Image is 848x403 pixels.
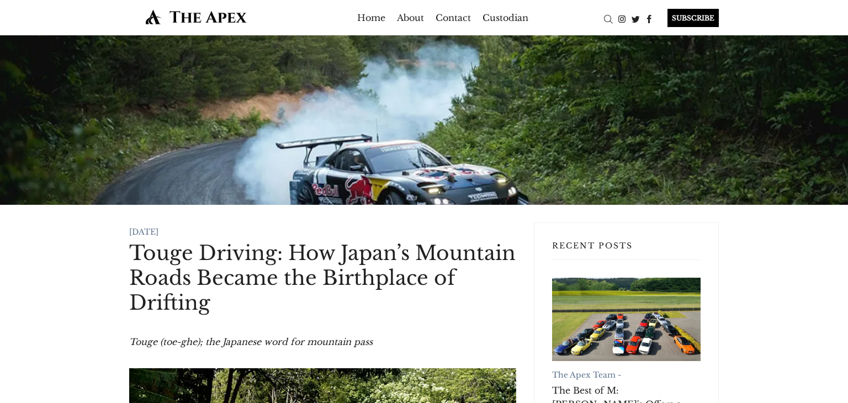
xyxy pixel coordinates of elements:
a: The Best of M: RM Sotheby's Offers a Once-in-a-Lifetime BMW Collection [552,278,701,361]
a: Contact [436,9,471,26]
time: [DATE] [129,227,158,237]
a: Search [601,13,615,24]
a: Custodian [483,9,528,26]
a: SUBSCRIBE [656,9,719,27]
a: Facebook [643,13,656,24]
h3: Recent Posts [552,241,701,260]
a: Twitter [629,13,643,24]
a: The Apex Team - [552,370,621,380]
em: Touge (toe-ghe); the Japanese word for mountain pass [129,336,373,347]
h1: Touge Driving: How Japan’s Mountain Roads Became the Birthplace of Drifting [129,241,516,315]
div: SUBSCRIBE [667,9,719,27]
a: Instagram [615,13,629,24]
a: Home [357,9,385,26]
img: The Apex by Custodian [129,9,263,25]
a: About [397,9,424,26]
